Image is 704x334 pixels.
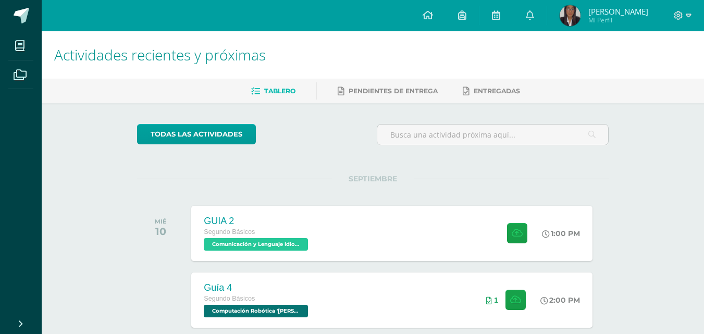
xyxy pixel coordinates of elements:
div: 10 [155,225,167,238]
a: Pendientes de entrega [338,83,438,100]
span: Entregadas [474,87,520,95]
div: 2:00 PM [540,295,580,305]
span: Comunicación y Lenguaje Idioma Extranjero 'Newton' [204,238,308,251]
div: GUIA 2 [204,216,311,227]
input: Busca una actividad próxima aquí... [377,125,608,145]
span: Segundo Básicos [204,295,255,302]
span: Computación Robótica 'Newton' [204,305,308,317]
img: 4640439c713e245cba9537ab713f1a70.png [560,5,581,26]
span: Pendientes de entrega [349,87,438,95]
span: [PERSON_NAME] [588,6,648,17]
div: 1:00 PM [542,229,580,238]
a: todas las Actividades [137,124,256,144]
a: Entregadas [463,83,520,100]
span: Tablero [264,87,295,95]
span: SEPTIEMBRE [332,174,414,183]
a: Tablero [251,83,295,100]
div: Guía 4 [204,282,311,293]
span: 1 [494,296,498,304]
div: Archivos entregados [486,296,498,304]
span: Segundo Básicos [204,228,255,236]
span: Mi Perfil [588,16,648,24]
span: Actividades recientes y próximas [54,45,266,65]
div: MIÉ [155,218,167,225]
